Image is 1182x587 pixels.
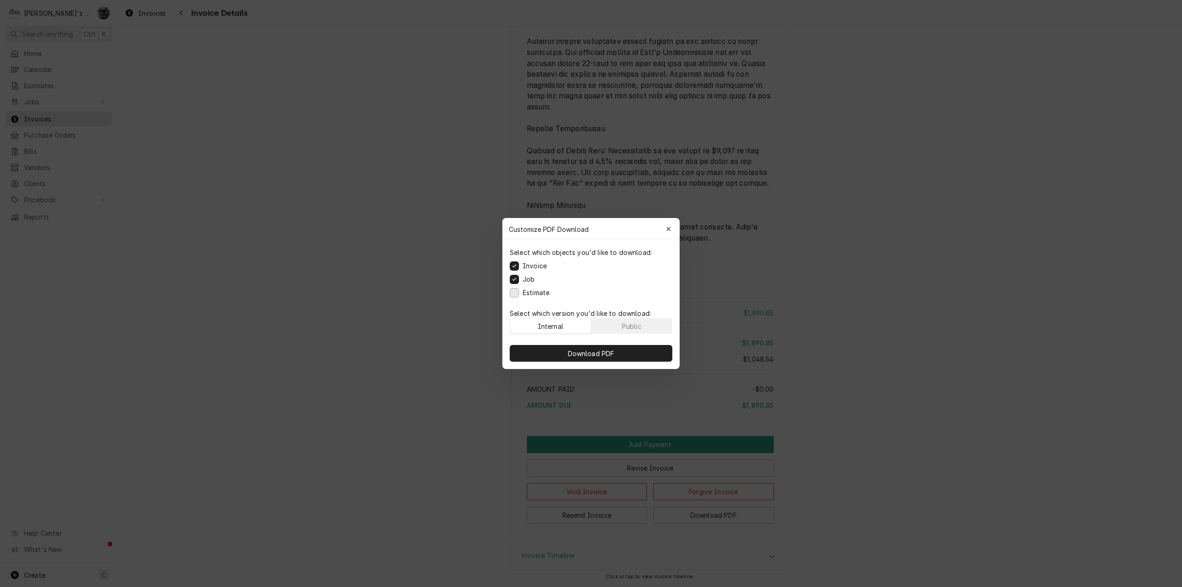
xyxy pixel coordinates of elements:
p: Select which objects you'd like to download: [510,248,652,257]
label: Estimate [523,288,549,297]
div: Internal [538,321,563,331]
button: Download PDF [510,345,672,362]
span: Download PDF [566,349,616,358]
div: Public [622,321,641,331]
label: Job [523,274,535,284]
div: Customize PDF Download [502,218,680,240]
p: Select which version you'd like to download: [510,309,672,318]
label: Invoice [523,261,547,271]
